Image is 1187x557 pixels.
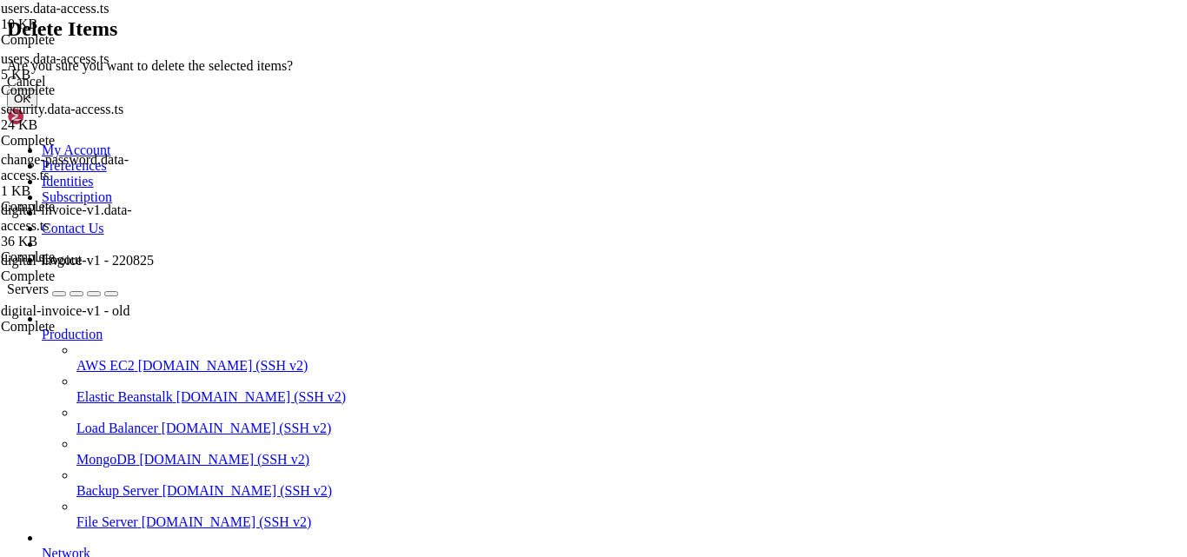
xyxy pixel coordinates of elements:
[1,51,109,66] span: users.data-access.ts
[1,319,175,335] div: Complete
[7,184,961,199] x-row: * Strictly confined Kubernetes makes edge and IoT secure. Learn how MicroK8s
[7,7,961,22] x-row: * Documentation: [URL][DOMAIN_NAME]
[1,102,123,116] span: security.data-access.ts
[7,140,961,155] x-row: Swap usage: 0% IPv4 address for eth0: [TECHNICAL_ID]
[1,1,109,16] span: users.data-access.ts
[1,1,175,32] span: users.data-access.ts
[95,421,102,435] div: (12, 28)
[7,66,961,81] x-row: System information as of [DATE]
[7,317,961,332] x-row: To see these additional updates run: apt list --upgradable
[1,199,175,215] div: Complete
[1,67,175,83] div: 5 KB
[7,155,961,169] x-row: Processes: 155 IPv6 address for eth0: 2407:1c00:6100:bf40::
[7,406,961,421] x-row: Last login: [DATE] from [TECHNICAL_ID]
[7,199,961,214] x-row: just raised the bar for easy, resilient and secure K8s cluster deployment.
[7,229,961,243] x-row: [URL][DOMAIN_NAME]
[1,32,175,48] div: Complete
[1,117,175,133] div: 24 KB
[7,36,961,51] x-row: * Support: [URL][DOMAIN_NAME]
[1,183,175,199] div: 1 KB
[1,83,175,98] div: Complete
[7,110,961,125] x-row: Usage of /: 9.7% of 96.73GB IPv4 address for eth0: [TECHNICAL_ID]
[1,202,132,233] span: digital-invoice-v1.data-access.ts
[1,253,154,268] span: digital-invoice-v1 - 220825
[1,303,129,318] span: digital-invoice-v1 - old
[1,102,175,133] span: security.data-access.ts
[7,125,961,140] x-row: Memory usage: 48% IPv4 address for eth0: [TECHNICAL_ID]
[7,361,961,376] x-row: Learn more about enabling ESM Apps service at [URL][DOMAIN_NAME]
[1,133,175,149] div: Complete
[7,347,961,361] x-row: 6 additional security updates can be applied with ESM Apps.
[1,17,175,32] div: 10 KB
[1,152,129,182] span: change-password.data-access.ts
[7,96,961,110] x-row: System load: 0.04 Users logged in: 1
[1,51,175,83] span: users.data-access.ts
[7,421,961,435] x-row: root@109:~#
[7,258,961,273] x-row: Expanded Security Maintenance for Applications is not enabled.
[1,269,175,284] div: Complete
[7,22,961,36] x-row: * Management: [URL][DOMAIN_NAME]
[7,302,961,317] x-row: 40 of these updates are standard security updates.
[1,152,175,199] span: change-password.data-access.ts
[1,202,175,249] span: digital-invoice-v1.data-access.ts
[1,249,175,265] div: Complete
[1,234,175,249] div: 36 KB
[7,288,961,302] x-row: 47 updates can be applied immediately.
